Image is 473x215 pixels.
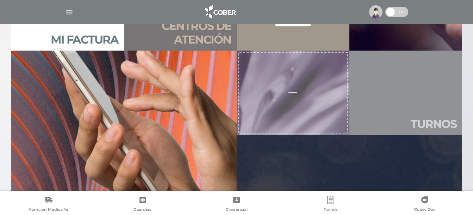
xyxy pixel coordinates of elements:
span: Guardias [133,207,151,213]
img: Cober_menu-lines-white.svg [65,8,74,17]
h2: Mi factura [51,33,118,46]
a: Turnos [349,51,462,135]
img: profile-placeholder.svg [369,5,382,19]
a: Credencial [189,196,284,214]
span: Turnos [324,207,338,213]
span: Atención Médica Ya [29,207,68,213]
a: Guardias [95,196,189,214]
a: Atención Médica Ya [1,196,95,214]
span: Cober Doc [414,207,435,213]
h2: Centros de atención [130,19,231,46]
a: Cober Doc [378,196,472,214]
h2: Tur nos [411,117,456,131]
span: Credencial [226,207,248,213]
a: Turnos [284,196,378,214]
img: logo_cober_home-white.png [201,4,238,20]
